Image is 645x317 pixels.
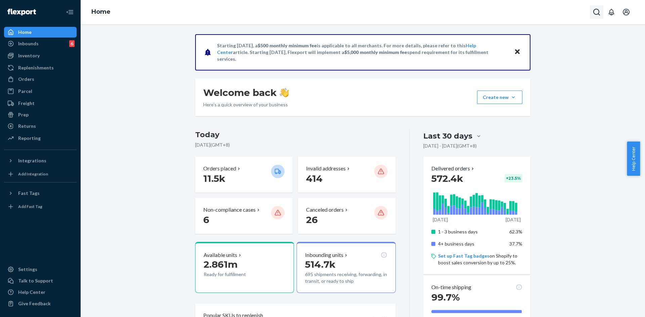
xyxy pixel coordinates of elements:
a: Add Integration [4,169,77,179]
div: Talk to Support [18,277,53,284]
div: Replenishments [18,64,54,71]
p: Here’s a quick overview of your business [203,101,289,108]
p: Available units [204,251,237,259]
div: Freight [18,100,35,107]
button: Create new [477,91,522,104]
p: 1 - 3 business days [438,228,504,235]
div: Inbounds [18,40,39,47]
ol: breadcrumbs [86,2,116,22]
h3: Today [195,129,396,140]
div: + 23.5 % [505,174,522,182]
a: Help Center [4,287,77,298]
a: Returns [4,121,77,131]
div: Inventory [18,52,40,59]
a: Add Fast Tag [4,201,77,212]
div: Orders [18,76,34,83]
h1: Welcome back [203,87,289,99]
button: Integrations [4,155,77,166]
p: [DATE] - [DATE] ( GMT+8 ) [423,143,477,149]
button: Close Navigation [63,5,77,19]
button: Help Center [627,142,640,176]
a: Parcel [4,86,77,97]
a: Talk to Support [4,275,77,286]
p: Inbounding units [305,251,343,259]
div: Reporting [18,135,41,142]
button: Orders placed 11.5k [195,157,293,193]
span: 99.7% [431,292,460,303]
p: Orders placed [203,165,236,172]
button: Available units2.861mReady for fulfillment [195,242,294,293]
span: 6 [203,214,209,225]
button: Open Search Box [590,5,603,19]
div: Parcel [18,88,32,95]
span: $5,000 monthly minimum fee [344,49,407,55]
a: Prep [4,109,77,120]
a: Inventory [4,50,77,61]
span: 37.7% [509,241,522,247]
p: Ready for fulfillment [204,271,266,278]
div: Prep [18,111,29,118]
span: 514.7k [305,259,336,270]
p: 4+ business days [438,241,504,247]
p: Non-compliance cases [203,206,256,214]
div: Fast Tags [18,190,40,197]
a: Settings [4,264,77,275]
div: Add Integration [18,171,48,177]
a: Orders [4,74,77,85]
p: On-time shipping [431,283,471,291]
button: Open account menu [619,5,633,19]
div: 6 [69,40,75,47]
a: Inbounds6 [4,38,77,49]
div: Integrations [18,157,46,164]
div: Last 30 days [423,131,472,141]
button: Close [513,47,522,57]
p: [DATE] [506,216,521,223]
span: 62.3% [509,229,522,234]
a: Home [4,27,77,38]
p: Starting [DATE], a is applicable to all merchants. For more details, please refer to this article... [217,42,508,62]
button: Inbounding units514.7k695 shipments receiving, forwarding, in transit, or ready to ship [297,242,395,293]
button: Delivered orders [431,165,475,172]
span: $500 monthly minimum fee [258,43,317,48]
span: 26 [306,214,318,225]
button: Give Feedback [4,298,77,309]
div: Settings [18,266,37,273]
div: Add Fast Tag [18,204,42,209]
p: Canceled orders [306,206,344,214]
a: Home [91,8,111,15]
a: Freight [4,98,77,109]
p: 695 shipments receiving, forwarding, in transit, or ready to ship [305,271,387,284]
a: Set up Fast Tag badges [438,253,489,259]
button: Fast Tags [4,188,77,199]
span: 11.5k [203,173,225,184]
div: Give Feedback [18,300,51,307]
button: Non-compliance cases 6 [195,198,293,234]
img: Flexport logo [7,9,36,15]
p: Invalid addresses [306,165,346,172]
button: Open notifications [605,5,618,19]
p: [DATE] ( GMT+8 ) [195,142,396,148]
p: on Shopify to boost sales conversion by up to 25%. [438,253,522,266]
img: hand-wave emoji [279,88,289,97]
div: Home [18,29,32,36]
a: Reporting [4,133,77,144]
div: Help Center [18,289,45,296]
p: [DATE] [433,216,448,223]
button: Invalid addresses 414 [298,157,395,193]
button: Canceled orders 26 [298,198,395,234]
span: 414 [306,173,322,184]
div: Returns [18,123,36,129]
span: 572.4k [431,173,463,184]
a: Replenishments [4,62,77,73]
span: 2.861m [204,259,238,270]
